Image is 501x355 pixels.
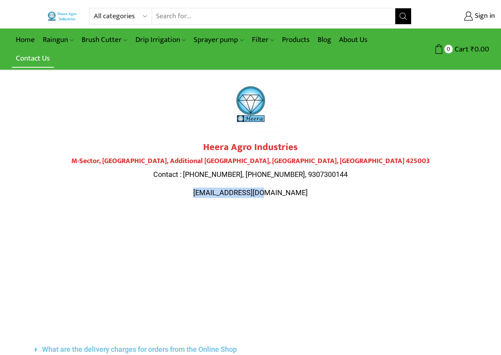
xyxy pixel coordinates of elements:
[419,42,489,57] a: 0 Cart ₹0.00
[248,30,278,49] a: Filter
[278,30,314,49] a: Products
[131,30,190,49] a: Drip Irrigation
[152,8,395,24] input: Search for...
[473,11,495,21] span: Sign in
[12,49,54,68] a: Contact Us
[29,213,472,332] iframe: Plot No.119, M-Sector, Patil Nagar, MIDC, Jalgaon, Maharashtra 425003
[42,345,237,353] a: What are the delivery charges for orders from the Online Shop
[78,30,131,49] a: Brush Cutter
[39,30,78,49] a: Raingun
[444,45,453,53] span: 0
[193,188,308,197] span: [EMAIL_ADDRESS][DOMAIN_NAME]
[335,30,371,49] a: About Us
[203,139,298,155] strong: Heera Agro Industries
[471,43,489,55] bdi: 0.00
[190,30,248,49] a: Sprayer pump
[12,30,39,49] a: Home
[29,157,472,166] h4: M-Sector, [GEOGRAPHIC_DATA], Additional [GEOGRAPHIC_DATA], [GEOGRAPHIC_DATA], [GEOGRAPHIC_DATA] 4...
[221,74,280,134] img: heera-logo-1000
[395,8,411,24] button: Search button
[314,30,335,49] a: Blog
[423,9,495,23] a: Sign in
[453,44,469,55] span: Cart
[471,43,474,55] span: ₹
[153,170,348,178] span: Contact : [PHONE_NUMBER], [PHONE_NUMBER], 9307300144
